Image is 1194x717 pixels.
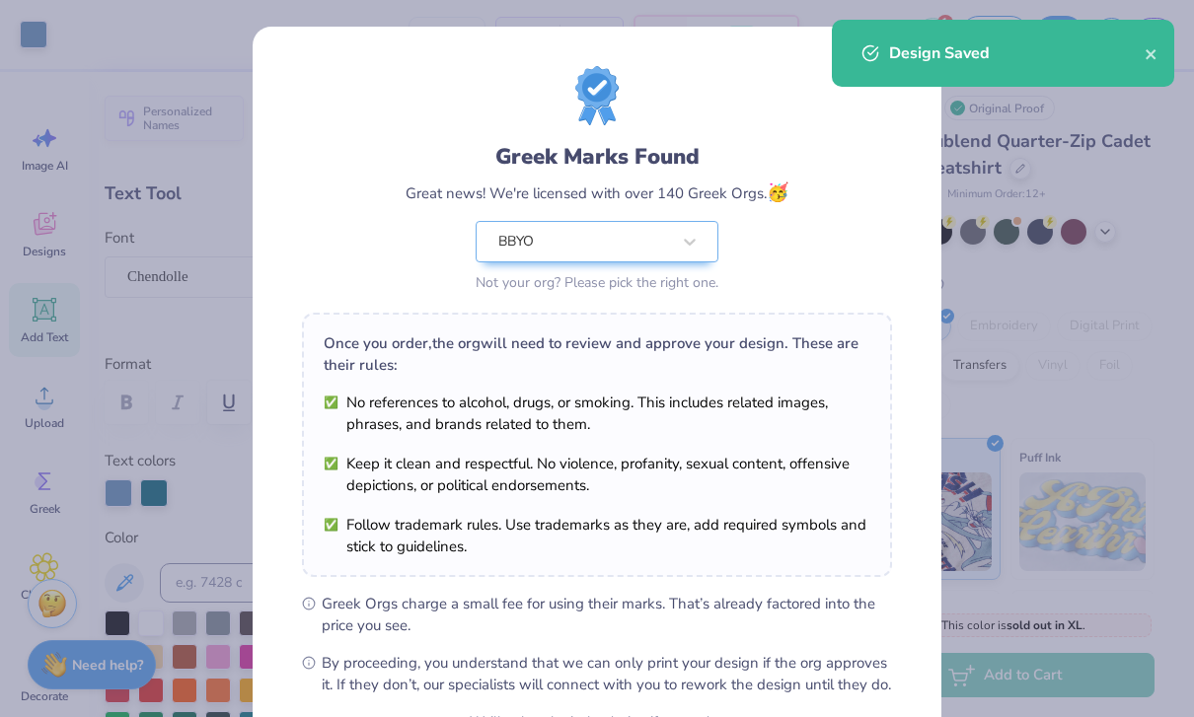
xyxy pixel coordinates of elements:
[1145,41,1158,65] button: close
[322,593,892,636] span: Greek Orgs charge a small fee for using their marks. That’s already factored into the price you see.
[889,41,1145,65] div: Design Saved
[324,514,870,557] li: Follow trademark rules. Use trademarks as they are, add required symbols and stick to guidelines.
[575,66,619,125] img: License badge
[495,141,700,173] div: Greek Marks Found
[324,392,870,435] li: No references to alcohol, drugs, or smoking. This includes related images, phrases, and brands re...
[322,652,892,695] span: By proceeding, you understand that we can only print your design if the org approves it. If they ...
[476,272,718,293] div: Not your org? Please pick the right one.
[406,179,788,206] div: Great news! We're licensed with over 140 Greek Orgs.
[767,180,788,204] span: 🥳
[324,453,870,496] li: Keep it clean and respectful. No violence, profanity, sexual content, offensive depictions, or po...
[324,332,870,376] div: Once you order, the org will need to review and approve your design. These are their rules:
